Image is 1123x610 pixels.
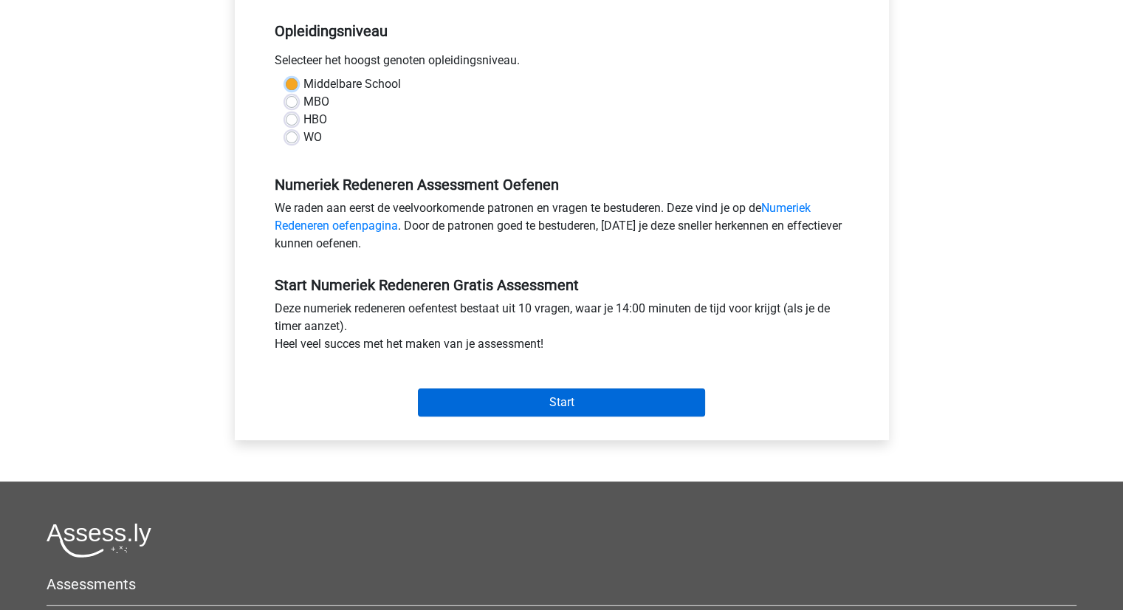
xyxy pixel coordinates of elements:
img: Assessly logo [47,523,151,558]
label: HBO [303,111,327,128]
label: Middelbare School [303,75,401,93]
label: MBO [303,93,329,111]
h5: Start Numeriek Redeneren Gratis Assessment [275,276,849,294]
input: Start [418,388,705,417]
label: WO [303,128,322,146]
h5: Opleidingsniveau [275,16,849,46]
div: Selecteer het hoogst genoten opleidingsniveau. [264,52,860,75]
div: We raden aan eerst de veelvoorkomende patronen en vragen te bestuderen. Deze vind je op de . Door... [264,199,860,258]
div: Deze numeriek redeneren oefentest bestaat uit 10 vragen, waar je 14:00 minuten de tijd voor krijg... [264,300,860,359]
a: Numeriek Redeneren oefenpagina [275,201,811,233]
h5: Numeriek Redeneren Assessment Oefenen [275,176,849,193]
h5: Assessments [47,575,1076,593]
